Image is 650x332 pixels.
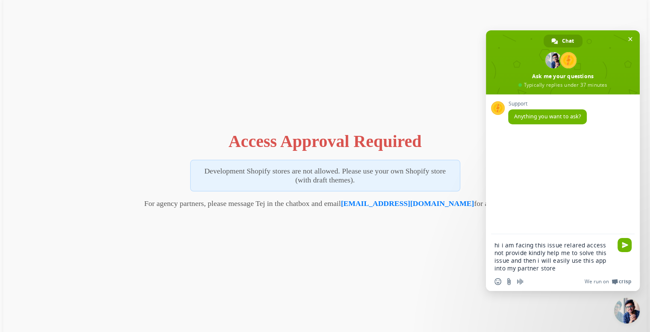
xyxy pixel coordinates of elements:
div: Chat [544,35,582,47]
span: Support [508,101,587,107]
span: Anything you want to ask? [514,113,581,120]
div: Close chat [614,298,640,323]
span: Chat [562,35,574,47]
a: [EMAIL_ADDRESS][DOMAIN_NAME] [341,199,474,208]
span: Close chat [626,35,635,44]
span: Insert an emoji [494,278,501,285]
span: We run on [585,278,609,285]
a: We run onCrisp [585,278,631,285]
h1: Access Approval Required [229,131,422,151]
p: Development Shopify stores are not allowed. Please use your own Shopify store (with draft themes). [190,160,460,191]
textarea: Compose your message... [494,241,612,272]
span: Send [618,238,632,252]
p: For agency partners, please message Tej in the chatbox and email for access. [144,199,506,208]
span: Crisp [619,278,631,285]
span: Send a file [506,278,512,285]
span: Audio message [517,278,524,285]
